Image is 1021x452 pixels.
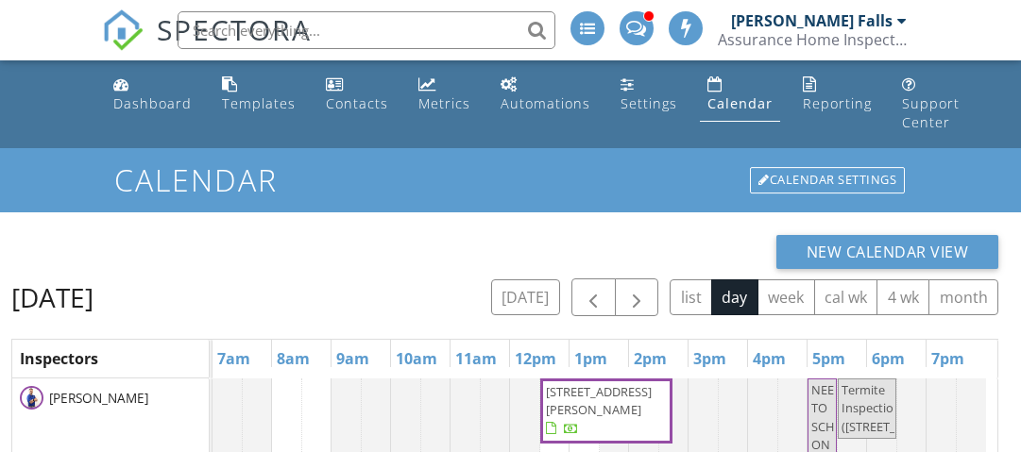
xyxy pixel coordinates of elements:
[418,94,470,112] div: Metrics
[670,279,712,316] button: list
[451,343,502,374] a: 11am
[731,11,893,30] div: [PERSON_NAME] Falls
[493,68,598,122] a: Automations (Advanced)
[411,68,478,122] a: Metrics
[757,279,815,316] button: week
[102,25,312,65] a: SPECTORA
[750,167,905,193] div: Calendar Settings
[272,343,315,374] a: 8am
[707,94,773,112] div: Calendar
[928,279,998,316] button: month
[700,68,780,122] a: Calendar
[20,386,43,410] img: adam.jpg
[711,279,758,316] button: day
[326,94,388,112] div: Contacts
[178,11,555,49] input: Search everything...
[613,68,685,122] a: Settings
[510,343,561,374] a: 12pm
[391,343,442,374] a: 10am
[803,94,872,112] div: Reporting
[546,383,652,418] span: [STREET_ADDRESS][PERSON_NAME]
[157,9,312,49] span: SPECTORA
[748,165,907,195] a: Calendar Settings
[571,278,616,317] button: Previous day
[20,348,98,369] span: Inspectors
[689,343,731,374] a: 3pm
[718,30,907,49] div: Assurance Home Inspections
[113,94,192,112] div: Dashboard
[102,9,144,51] img: The Best Home Inspection Software - Spectora
[776,235,999,269] button: New Calendar View
[867,343,910,374] a: 6pm
[795,68,879,122] a: Reporting
[222,94,296,112] div: Templates
[114,163,907,196] h1: Calendar
[902,94,960,131] div: Support Center
[894,68,967,141] a: Support Center
[629,343,672,374] a: 2pm
[11,278,94,316] h2: [DATE]
[615,278,659,317] button: Next day
[213,343,255,374] a: 7am
[748,343,791,374] a: 4pm
[491,279,560,316] button: [DATE]
[332,343,374,374] a: 9am
[814,279,878,316] button: cal wk
[106,68,199,122] a: Dashboard
[570,343,612,374] a: 1pm
[808,343,850,374] a: 5pm
[927,343,969,374] a: 7pm
[621,94,677,112] div: Settings
[876,279,929,316] button: 4 wk
[501,94,590,112] div: Automations
[318,68,396,122] a: Contacts
[842,381,955,434] span: Termite Inspection ([STREET_ADDRESS])
[45,389,152,408] span: [PERSON_NAME]
[214,68,303,122] a: Templates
